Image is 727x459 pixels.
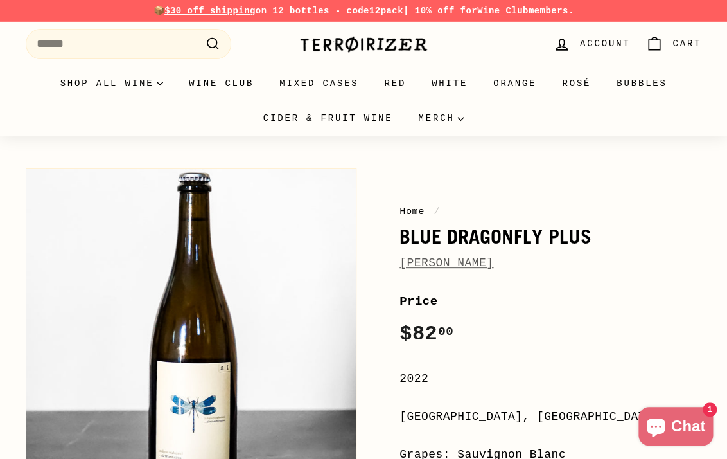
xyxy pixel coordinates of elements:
[399,370,701,388] div: 2022
[371,66,419,101] a: Red
[399,292,701,311] label: Price
[438,325,453,339] sup: 00
[477,6,529,16] a: Wine Club
[549,66,604,101] a: Rosé
[430,206,443,217] span: /
[399,204,701,219] nav: breadcrumbs
[164,6,256,16] span: $30 off shipping
[26,4,701,18] p: 📦 on 12 bottles - code | 10% off for members.
[604,66,679,101] a: Bubbles
[250,101,406,136] a: Cider & Fruit Wine
[399,408,701,426] div: [GEOGRAPHIC_DATA], [GEOGRAPHIC_DATA]
[267,66,371,101] a: Mixed Cases
[580,37,630,51] span: Account
[369,6,403,16] strong: 12pack
[399,256,493,269] a: [PERSON_NAME]
[635,407,717,449] inbox-online-store-chat: Shopify online store chat
[399,206,425,217] a: Home
[405,101,477,136] summary: Merch
[419,66,480,101] a: White
[176,66,267,101] a: Wine Club
[672,37,701,51] span: Cart
[399,322,453,346] span: $82
[399,226,701,248] h1: Blue Dragonfly Plus
[48,66,177,101] summary: Shop all wine
[638,25,709,63] a: Cart
[480,66,549,101] a: Orange
[545,25,638,63] a: Account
